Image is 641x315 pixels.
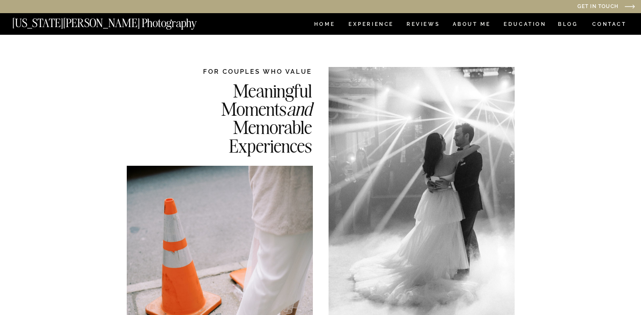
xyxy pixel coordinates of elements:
[592,20,627,29] a: CONTACT
[558,22,578,29] a: BLOG
[12,17,225,25] a: [US_STATE][PERSON_NAME] Photography
[287,97,312,120] i: and
[348,22,393,29] a: Experience
[491,4,619,10] a: Get in Touch
[178,81,312,154] h2: Meaningful Moments Memorable Experiences
[407,22,438,29] a: REVIEWS
[312,22,337,29] a: HOME
[178,67,312,76] h2: FOR COUPLES WHO VALUE
[503,22,547,29] a: EDUCATION
[452,22,491,29] a: ABOUT ME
